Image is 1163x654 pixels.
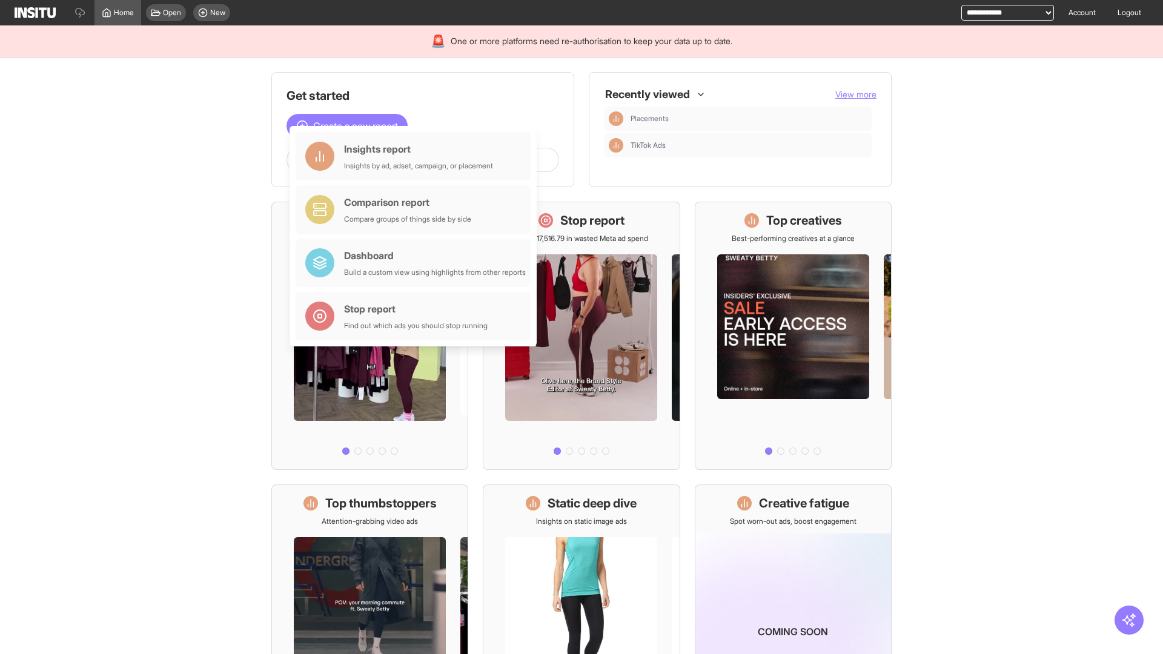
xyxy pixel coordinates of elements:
div: Stop report [344,302,488,316]
div: Insights by ad, adset, campaign, or placement [344,161,493,171]
p: Attention-grabbing video ads [322,517,418,526]
div: Build a custom view using highlights from other reports [344,268,526,277]
h1: Stop report [560,212,625,229]
div: Compare groups of things side by side [344,214,471,224]
a: Top creativesBest-performing creatives at a glance [695,202,892,470]
span: View more [835,89,876,99]
span: Placements [631,114,867,124]
button: View more [835,88,876,101]
span: Placements [631,114,669,124]
span: TikTok Ads [631,140,666,150]
h1: Get started [287,87,559,104]
span: Create a new report [313,119,398,133]
h1: Top thumbstoppers [325,495,437,512]
span: Home [114,8,134,18]
div: Comparison report [344,195,471,210]
button: Create a new report [287,114,408,138]
span: New [210,8,225,18]
span: One or more platforms need re-authorisation to keep your data up to date. [451,35,732,47]
h1: Static deep dive [548,495,637,512]
img: Logo [15,7,56,18]
h1: Top creatives [766,212,842,229]
p: Save £17,516.79 in wasted Meta ad spend [515,234,648,243]
p: Best-performing creatives at a glance [732,234,855,243]
div: Dashboard [344,248,526,263]
span: Open [163,8,181,18]
a: Stop reportSave £17,516.79 in wasted Meta ad spend [483,202,680,470]
p: Insights on static image ads [536,517,627,526]
div: Insights [609,138,623,153]
div: Insights report [344,142,493,156]
div: Insights [609,111,623,126]
div: 🚨 [431,33,446,50]
span: TikTok Ads [631,140,867,150]
a: What's live nowSee all active ads instantly [271,202,468,470]
div: Find out which ads you should stop running [344,321,488,331]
